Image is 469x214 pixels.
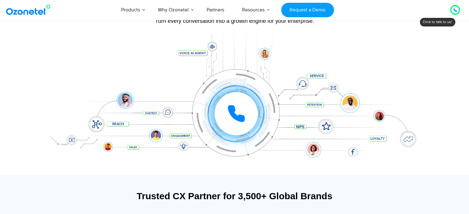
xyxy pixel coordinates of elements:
[42,18,427,24] div: Turn every conversation into a growth engine for your enterprise.
[281,3,334,17] a: Request a Demo
[45,191,424,201] div: Trusted CX Partner for 3,500+ Global Brands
